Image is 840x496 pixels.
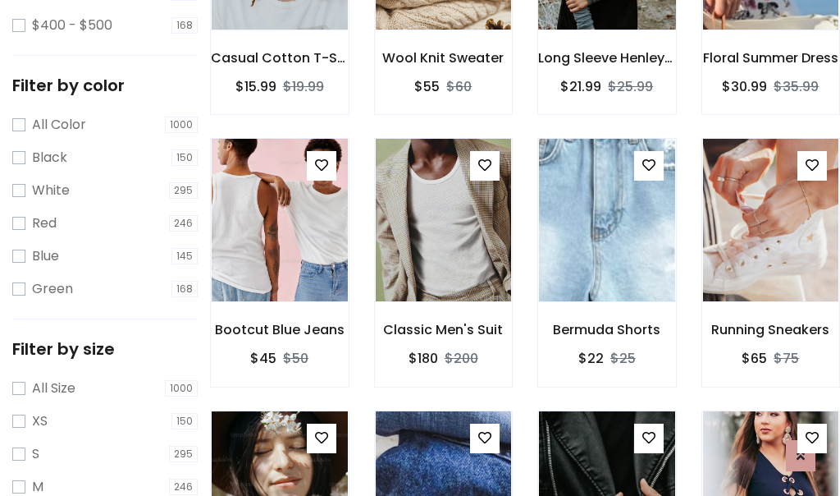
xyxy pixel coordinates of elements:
[560,79,601,94] h6: $21.99
[165,117,198,133] span: 1000
[32,379,75,398] label: All Size
[538,50,676,66] h6: Long Sleeve Henley T-Shirt
[32,115,86,135] label: All Color
[774,349,799,368] del: $75
[169,479,198,495] span: 246
[12,76,198,95] h5: Filter by color
[211,322,349,338] h6: Bootcut Blue Jeans
[32,444,39,464] label: S
[12,339,198,359] h5: Filter by size
[32,214,57,233] label: Red
[375,322,513,338] h6: Classic Men's Suit
[702,322,840,338] h6: Running Sneakers
[283,349,308,368] del: $50
[250,351,276,366] h6: $45
[32,16,112,35] label: $400 - $500
[445,349,478,368] del: $200
[283,77,324,96] del: $19.99
[169,215,198,232] span: 246
[32,279,73,299] label: Green
[171,149,198,166] span: 150
[446,77,472,96] del: $60
[169,446,198,462] span: 295
[171,17,198,34] span: 168
[171,281,198,297] span: 168
[211,50,349,66] h6: Casual Cotton T-Shirt
[165,380,198,397] span: 1000
[32,246,59,266] label: Blue
[32,181,70,200] label: White
[742,351,767,366] h6: $65
[375,50,513,66] h6: Wool Knit Sweater
[235,79,276,94] h6: $15.99
[702,50,840,66] h6: Floral Summer Dress
[610,349,636,368] del: $25
[171,413,198,429] span: 150
[32,148,67,168] label: Black
[774,77,819,96] del: $35.99
[414,79,440,94] h6: $55
[32,411,48,431] label: XS
[722,79,767,94] h6: $30.99
[578,351,604,366] h6: $22
[538,322,676,338] h6: Bermuda Shorts
[409,351,438,366] h6: $180
[608,77,653,96] del: $25.99
[171,248,198,264] span: 145
[169,182,198,199] span: 295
